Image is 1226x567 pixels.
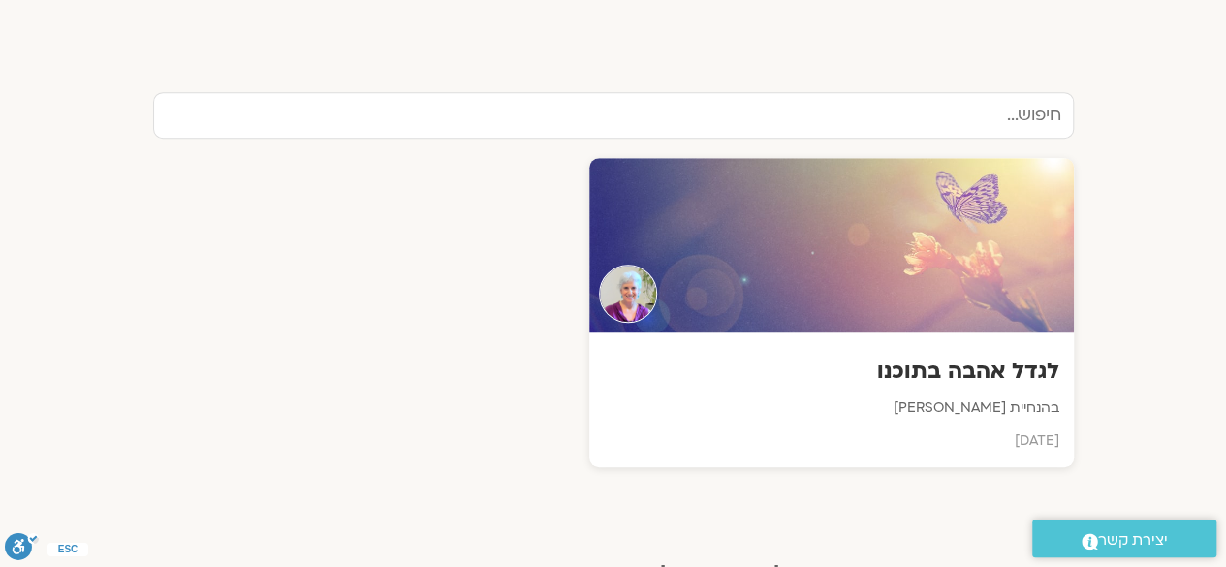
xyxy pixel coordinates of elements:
[604,357,1059,386] h3: לגדל אהבה בתוכנו
[1098,527,1168,553] span: יצירת קשר
[153,92,1074,139] input: חיפוש...
[604,396,1059,420] p: בהנחיית [PERSON_NAME]
[604,429,1059,453] p: [DATE]
[599,265,657,323] img: Teacher
[1032,520,1216,557] a: יצירת קשר
[153,158,1074,467] a: Teacherלגדל אהבה בתוכנובהנחיית [PERSON_NAME][DATE]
